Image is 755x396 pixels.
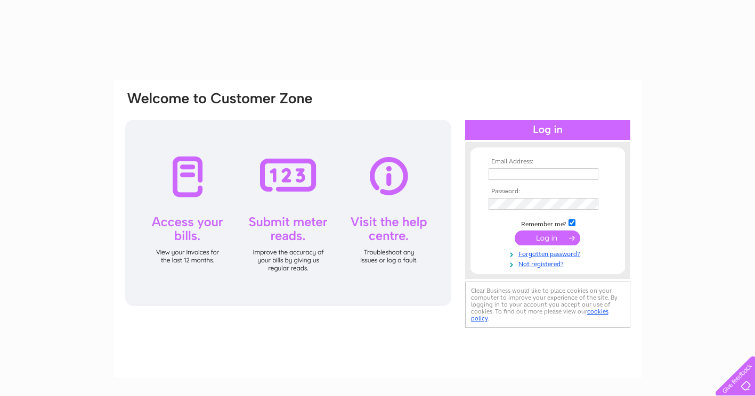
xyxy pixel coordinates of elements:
[515,230,580,245] input: Submit
[486,188,610,195] th: Password:
[489,258,610,268] a: Not registered?
[471,308,608,322] a: cookies policy
[489,248,610,258] a: Forgotten password?
[465,282,630,328] div: Clear Business would like to place cookies on your computer to improve your experience of the sit...
[486,158,610,166] th: Email Address:
[486,218,610,228] td: Remember me?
